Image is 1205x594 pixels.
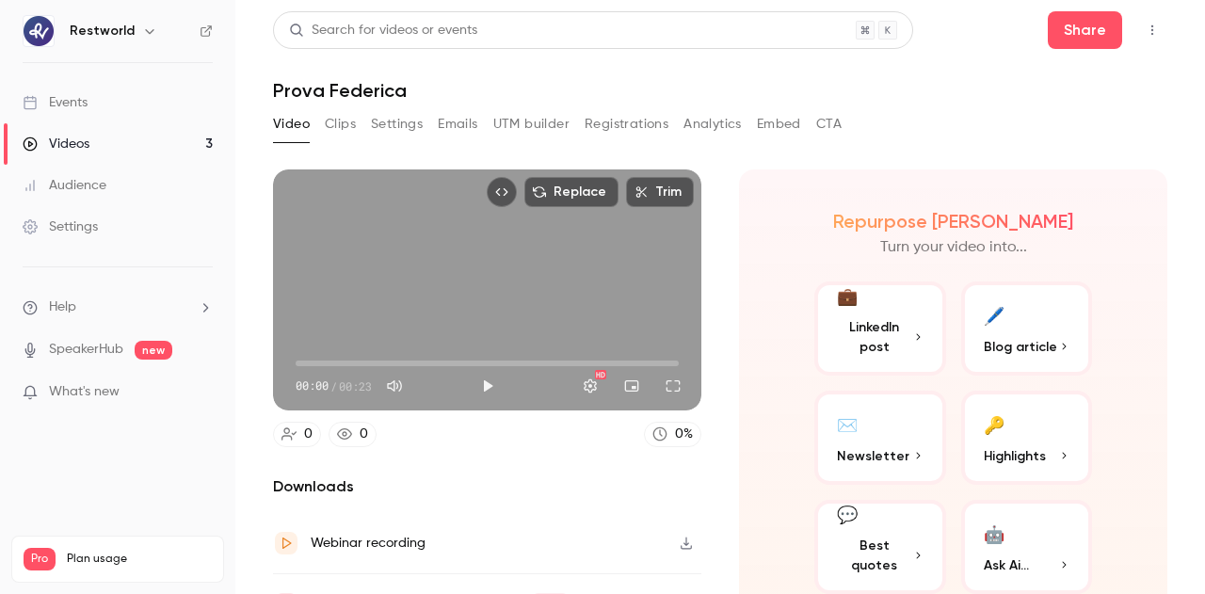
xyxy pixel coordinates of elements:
button: Replace [524,177,619,207]
span: What's new [49,382,120,402]
span: Pro [24,548,56,570]
button: 💼LinkedIn post [814,281,946,376]
div: 🖊️ [984,300,1004,329]
div: Audience [23,176,106,195]
a: 0 [273,422,321,447]
span: / [330,377,337,394]
li: help-dropdown-opener [23,297,213,317]
button: Embed video [487,177,517,207]
button: 💬Best quotes [814,500,946,594]
button: Trim [626,177,694,207]
button: Settings [571,367,609,405]
button: Share [1048,11,1122,49]
span: Newsletter [837,446,909,466]
p: Turn your video into... [880,236,1027,259]
button: 🖊️Blog article [961,281,1093,376]
div: 🔑 [984,409,1004,439]
button: Settings [371,109,423,139]
button: 🔑Highlights [961,391,1093,485]
div: 💼 [837,284,858,310]
span: Plan usage [67,552,212,567]
button: Play [469,367,506,405]
div: Events [23,93,88,112]
span: LinkedIn post [837,317,912,357]
button: Embed [757,109,801,139]
button: ✉️Newsletter [814,391,946,485]
div: Videos [23,135,89,153]
button: Analytics [683,109,742,139]
span: Help [49,297,76,317]
button: Turn on miniplayer [613,367,651,405]
button: UTM builder [493,109,570,139]
span: Best quotes [837,536,912,575]
img: Restworld [24,16,54,46]
span: 00:00 [296,377,329,394]
button: Emails [438,109,477,139]
div: ✉️ [837,409,858,439]
div: 💬 [837,503,858,528]
button: Registrations [585,109,668,139]
button: Full screen [654,367,692,405]
span: Highlights [984,446,1046,466]
span: Blog article [984,337,1057,357]
span: new [135,341,172,360]
button: Mute [376,367,413,405]
button: Clips [325,109,356,139]
div: HD [595,370,606,379]
div: Webinar recording [311,532,426,554]
div: Settings [23,217,98,236]
a: 0% [644,422,701,447]
button: 🤖Ask Ai... [961,500,1093,594]
span: Ask Ai... [984,555,1029,575]
h2: Repurpose [PERSON_NAME] [833,210,1073,233]
a: SpeakerHub [49,340,123,360]
button: CTA [816,109,842,139]
iframe: Noticeable Trigger [190,384,213,401]
div: 00:00 [296,377,372,394]
div: 0 % [675,425,693,444]
h2: Downloads [273,475,701,498]
div: 0 [304,425,313,444]
span: 00:23 [339,377,372,394]
h6: Restworld [70,22,135,40]
div: 0 [360,425,368,444]
button: Top Bar Actions [1137,15,1167,45]
button: Video [273,109,310,139]
a: 0 [329,422,377,447]
div: 🤖 [984,519,1004,548]
div: Search for videos or events [289,21,477,40]
h1: Prova Federica [273,79,1167,102]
